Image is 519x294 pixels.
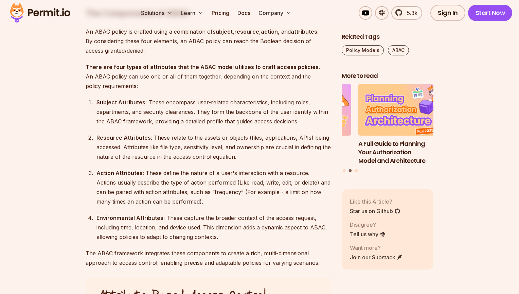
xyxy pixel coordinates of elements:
a: Docs [235,6,253,20]
strong: resource [234,28,259,35]
img: A Full Guide to Planning Your Authorization Model and Architecture [358,84,450,136]
button: Go to slide 3 [355,169,358,172]
strong: Action Attributes [96,170,143,176]
a: A Full Guide to Planning Your Authorization Model and ArchitectureA Full Guide to Planning Your A... [358,84,450,165]
strong: Resource Attributes [96,134,151,141]
h2: Related Tags [342,33,433,41]
strong: There are four types of attributes that the ABAC model utilizes to craft access policies [86,64,319,70]
div: : These encompass user-related characteristics, including roles, departments, and security cleara... [96,98,331,126]
strong: Environmental Attributes [96,214,163,221]
strong: action [261,28,278,35]
a: Tell us why [350,230,386,238]
li: 2 of 3 [358,84,450,165]
a: 5.3k [391,6,422,20]
a: Sign In [430,5,465,21]
strong: Subject Attributes [96,99,145,106]
p: An ABAC policy is crafted using a combination of , , , and . By considering these four elements, ... [86,27,331,55]
button: Go to slide 1 [343,169,345,172]
p: Want more? [350,244,403,252]
img: Permit logo [7,1,73,24]
a: Join our Substack [350,253,403,261]
a: Pricing [209,6,232,20]
strong: attributes [291,28,317,35]
a: Start Now [468,5,513,21]
p: . An ABAC policy can use one or all of them together, depending on the context and the policy req... [86,62,331,91]
button: Company [256,6,294,20]
p: The ABAC framework integrates these components to create a rich, multi-dimensional approach to ac... [86,248,331,267]
li: 1 of 3 [259,84,351,165]
span: 5.3k [403,9,417,17]
div: : These relate to the assets or objects (files, applications, APIs) being accessed. Attributes li... [96,133,331,161]
button: Go to slide 2 [349,169,352,172]
a: Star us on Github [350,207,400,215]
div: : These define the nature of a user's interaction with a resource. Actions usually describe the t... [96,168,331,206]
p: Like this Article? [350,197,400,206]
button: Solutions [138,6,175,20]
button: Learn [178,6,206,20]
h3: Policy-Based Access Control (PBAC) Isn’t as Great as You Think [259,140,351,165]
p: Disagree? [350,221,386,229]
div: Posts [342,84,433,173]
div: : These capture the broader context of the access request, including time, location, and device u... [96,213,331,242]
strong: subject [213,28,233,35]
a: Policy Models [342,45,384,55]
h2: More to read [342,72,433,80]
a: ABAC [388,45,409,55]
h3: A Full Guide to Planning Your Authorization Model and Architecture [358,140,450,165]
